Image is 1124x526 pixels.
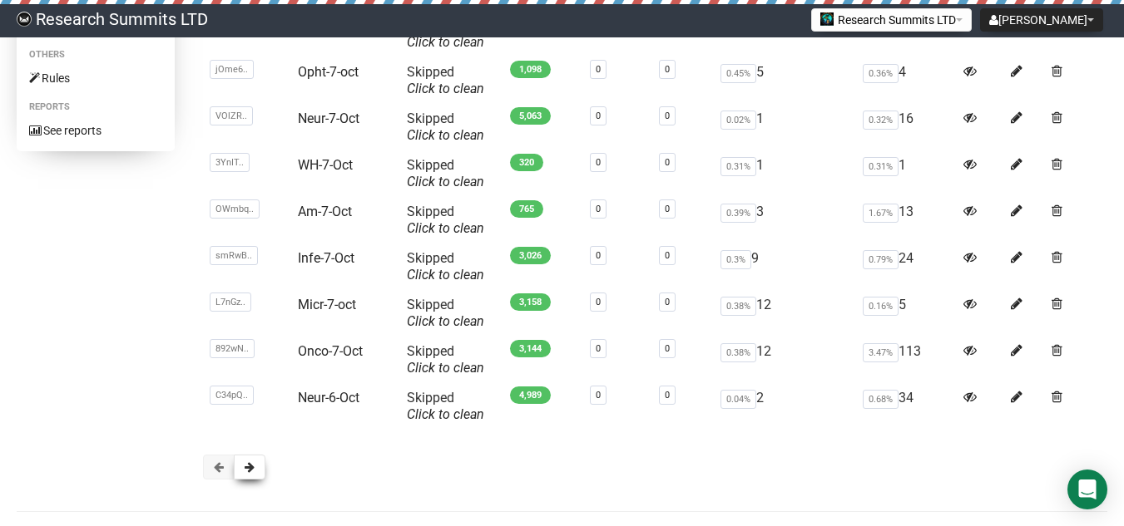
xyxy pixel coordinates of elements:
[714,57,856,104] td: 5
[407,406,484,422] a: Click to clean
[714,290,856,337] td: 12
[665,343,670,354] a: 0
[665,250,670,261] a: 0
[863,390,899,409] span: 0.68%
[714,197,856,243] td: 3
[665,111,670,121] a: 0
[510,107,551,125] span: 5,063
[856,337,957,383] td: 113
[720,64,756,83] span: 0.45%
[863,250,899,269] span: 0.79%
[407,250,484,283] span: Skipped
[596,157,601,168] a: 0
[665,157,670,168] a: 0
[596,343,601,354] a: 0
[720,204,756,223] span: 0.39%
[863,297,899,316] span: 0.16%
[980,8,1103,32] button: [PERSON_NAME]
[407,174,484,189] a: Click to clean
[1067,469,1107,509] div: Open Intercom Messenger
[863,204,899,223] span: 1.67%
[856,383,957,430] td: 34
[510,200,543,218] span: 765
[210,339,255,358] span: 892wN..
[510,386,551,404] span: 4,989
[596,297,601,307] a: 0
[720,343,756,362] span: 0.38%
[856,150,957,197] td: 1
[17,45,175,65] li: Others
[407,390,484,422] span: Skipped
[407,127,484,143] a: Click to clean
[210,153,250,172] span: 3YnIT..
[510,61,551,78] span: 1,098
[720,390,756,409] span: 0.04%
[210,106,253,125] span: VOlZR..
[407,297,484,329] span: Skipped
[407,220,484,236] a: Click to clean
[510,154,543,171] span: 320
[210,292,251,312] span: L7nGz..
[665,204,670,214] a: 0
[863,111,899,130] span: 0.32%
[720,297,756,316] span: 0.38%
[720,111,756,130] span: 0.02%
[714,150,856,197] td: 1
[720,250,751,269] span: 0.3%
[811,8,972,32] button: Research Summits LTD
[856,104,957,150] td: 16
[856,197,957,243] td: 13
[407,267,484,283] a: Click to clean
[407,204,484,236] span: Skipped
[298,250,354,266] a: Infe-7-Oct
[720,157,756,176] span: 0.31%
[596,390,601,401] a: 0
[665,297,670,307] a: 0
[298,157,353,173] a: WH-7-Oct
[298,204,352,219] a: Am-7-Oct
[17,12,32,27] img: bccbfd5974049ef095ce3c15df0eef5a
[298,111,359,126] a: Neur-7-Oct
[17,97,175,117] li: Reports
[407,343,484,376] span: Skipped
[856,243,957,290] td: 24
[407,64,484,96] span: Skipped
[596,250,601,261] a: 0
[863,157,899,176] span: 0.31%
[210,386,254,405] span: C34pQ..
[407,81,484,96] a: Click to clean
[510,293,551,311] span: 3,158
[863,343,899,362] span: 3.47%
[510,247,551,264] span: 3,026
[596,64,601,75] a: 0
[714,243,856,290] td: 9
[714,383,856,430] td: 2
[407,111,484,143] span: Skipped
[820,12,834,26] img: 2.jpg
[714,104,856,150] td: 1
[210,60,254,79] span: jOme6..
[665,64,670,75] a: 0
[510,340,551,357] span: 3,144
[17,117,175,144] a: See reports
[407,34,484,50] a: Click to clean
[298,297,356,312] a: Micr-7-oct
[856,57,957,104] td: 4
[298,390,359,406] a: Neur-6-Oct
[407,360,484,376] a: Click to clean
[665,390,670,401] a: 0
[298,343,363,359] a: Onco-7-Oct
[863,64,899,83] span: 0.36%
[596,111,601,121] a: 0
[17,65,175,91] a: Rules
[298,64,359,80] a: Opht-7-oct
[210,199,260,219] span: OWmbq..
[596,204,601,214] a: 0
[714,337,856,383] td: 12
[210,246,258,265] span: smRwB..
[856,290,957,337] td: 5
[407,157,484,189] span: Skipped
[407,313,484,329] a: Click to clean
